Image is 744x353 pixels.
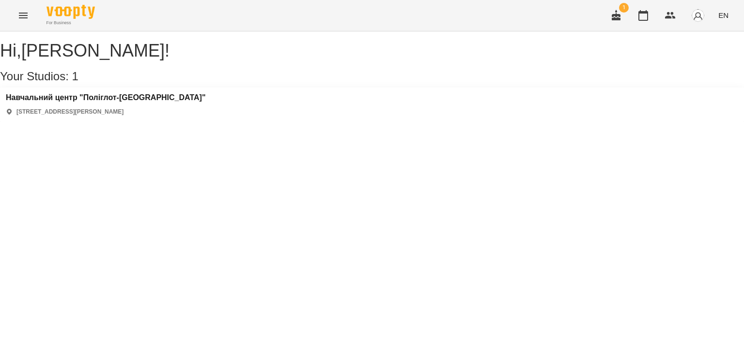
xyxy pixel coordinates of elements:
[691,9,705,22] img: avatar_s.png
[619,3,629,13] span: 1
[12,4,35,27] button: Menu
[16,108,124,116] p: [STREET_ADDRESS][PERSON_NAME]
[718,10,728,20] span: EN
[72,70,78,83] span: 1
[714,6,732,24] button: EN
[46,20,95,26] span: For Business
[6,93,205,102] a: Навчальний центр "Поліглот-[GEOGRAPHIC_DATA]"
[46,5,95,19] img: Voopty Logo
